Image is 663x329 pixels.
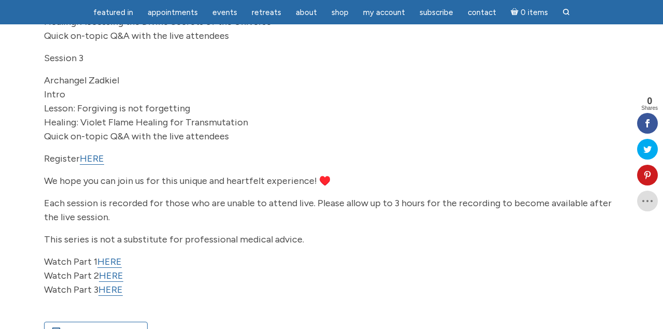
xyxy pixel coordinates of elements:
span: Shop [331,8,349,17]
a: HERE [97,256,122,268]
a: featured in [87,3,139,23]
span: My Account [363,8,405,17]
span: Events [212,8,237,17]
span: About [296,8,317,17]
a: Shop [325,3,355,23]
a: HERE [99,270,123,282]
span: Watch Part 1 [44,256,122,268]
a: Appointments [141,3,204,23]
span: Session 3 [44,52,83,64]
span: Watch Part 3 [44,284,123,296]
span: Lesson: Forgiving is not forgetting [44,103,190,114]
span: Subscribe [420,8,453,17]
a: About [290,3,323,23]
span: Contact [468,8,496,17]
a: Subscribe [413,3,459,23]
span: Healing: Violet Flame Healing for Transmutation [44,117,248,128]
a: Events [206,3,243,23]
span: Quick on-topic Q&A with the live attendees [44,131,229,142]
i: Cart [511,8,521,17]
span: Archangel Zadkiel [44,75,119,86]
span: Intro [44,89,65,100]
a: HERE [80,153,104,165]
a: Contact [462,3,502,23]
span: Each session is recorded for those who are unable to attend live. Please allow up to 3 hours for ... [44,197,612,223]
span: We hope you can join us for this unique and heartfelt experience! ♥️ [44,175,330,187]
a: HERE [98,284,123,296]
a: Cart0 items [505,2,554,23]
span: This series is not a substitute for professional medical advice. [44,234,304,245]
span: 0 [641,96,658,106]
span: 0 items [521,9,548,17]
span: featured in [93,8,133,17]
span: Retreats [252,8,281,17]
span: Quick on-topic Q&A with the live attendees [44,30,229,41]
a: Retreats [246,3,287,23]
span: Watch Part 2 [44,270,123,282]
p: Register [44,152,619,166]
a: My Account [357,3,411,23]
span: Appointments [148,8,198,17]
span: Shares [641,106,658,111]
